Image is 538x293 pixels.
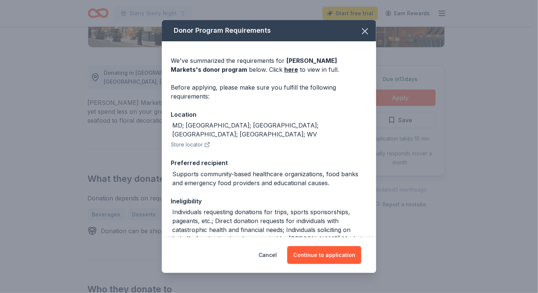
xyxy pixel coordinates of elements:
a: here [284,65,298,74]
div: We've summarized the requirements for below. Click to view in full. [171,56,367,74]
div: Before applying, please make sure you fulfill the following requirements: [171,83,367,101]
div: Location [171,110,367,119]
div: MD; [GEOGRAPHIC_DATA]; [GEOGRAPHIC_DATA]; [GEOGRAPHIC_DATA]; [GEOGRAPHIC_DATA]; WV [172,121,367,139]
div: Donor Program Requirements [162,20,376,41]
button: Continue to application [287,246,361,264]
button: Store locator [171,140,210,149]
div: Supports community-based healthcare organizations, food banks and emergency food providers and ed... [172,170,367,187]
div: Preferred recipient [171,158,367,168]
div: Individuals requesting donations for trips, sports sponsorships, pageants, etc.; Direct donation ... [172,207,367,279]
div: Ineligibility [171,196,367,206]
button: Cancel [259,246,277,264]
